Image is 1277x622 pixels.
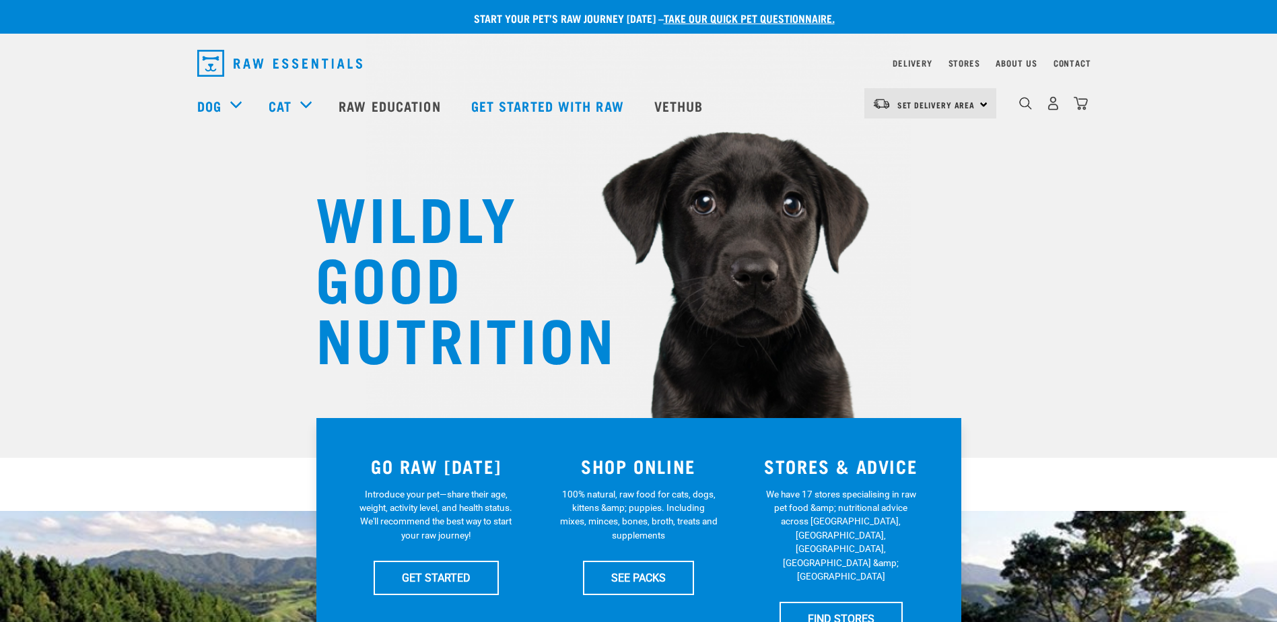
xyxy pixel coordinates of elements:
[186,44,1091,82] nav: dropdown navigation
[1046,96,1060,110] img: user.png
[269,96,291,116] a: Cat
[545,456,732,477] h3: SHOP ONLINE
[897,102,975,107] span: Set Delivery Area
[893,61,932,65] a: Delivery
[1074,96,1088,110] img: home-icon@2x.png
[1019,97,1032,110] img: home-icon-1@2x.png
[357,487,515,543] p: Introduce your pet—share their age, weight, activity level, and health status. We'll recommend th...
[1054,61,1091,65] a: Contact
[458,79,641,133] a: Get started with Raw
[948,61,980,65] a: Stores
[325,79,457,133] a: Raw Education
[343,456,530,477] h3: GO RAW [DATE]
[583,561,694,594] a: SEE PACKS
[197,96,221,116] a: Dog
[641,79,720,133] a: Vethub
[872,98,891,110] img: van-moving.png
[748,456,934,477] h3: STORES & ADVICE
[374,561,499,594] a: GET STARTED
[559,487,718,543] p: 100% natural, raw food for cats, dogs, kittens &amp; puppies. Including mixes, minces, bones, bro...
[996,61,1037,65] a: About Us
[316,185,585,367] h1: WILDLY GOOD NUTRITION
[762,487,920,584] p: We have 17 stores specialising in raw pet food &amp; nutritional advice across [GEOGRAPHIC_DATA],...
[664,15,835,21] a: take our quick pet questionnaire.
[197,50,362,77] img: Raw Essentials Logo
